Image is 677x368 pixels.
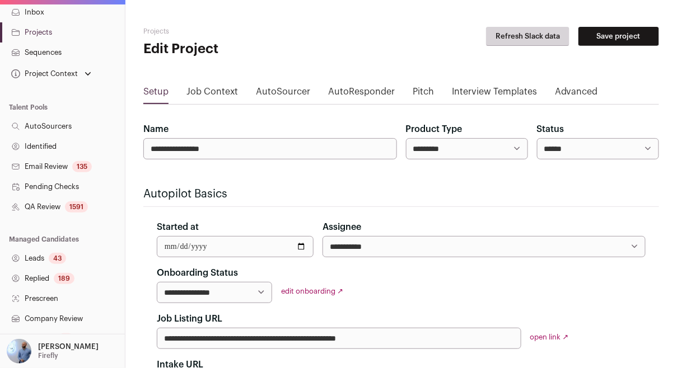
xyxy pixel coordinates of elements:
div: 189 [54,273,74,284]
div: 1591 [65,201,88,213]
label: Job Listing URL [157,312,222,325]
button: Open dropdown [4,339,101,364]
p: [PERSON_NAME] [38,342,99,351]
div: 135 [72,161,92,172]
button: Refresh Slack data [486,27,569,46]
label: Product Type [406,122,463,136]
a: open link ↗ [530,333,569,341]
label: Name [143,122,169,136]
a: Advanced [555,85,598,103]
div: 43 [49,253,66,264]
p: Firefly [38,351,58,360]
h2: Autopilot Basics [143,186,659,202]
a: edit onboarding ↗ [281,287,343,295]
label: Assignee [323,220,361,234]
label: Onboarding Status [157,266,238,280]
label: Started at [157,220,199,234]
a: AutoResponder [328,85,395,103]
a: AutoSourcer [256,85,310,103]
h2: Projects [143,27,315,36]
label: Status [537,122,564,136]
button: Open dropdown [9,66,94,82]
a: Setup [143,85,169,103]
a: Job Context [186,85,238,103]
a: Pitch [413,85,434,103]
a: Interview Templates [452,85,537,103]
h1: Edit Project [143,40,315,58]
button: Save project [578,27,659,46]
div: Project Context [9,69,78,78]
img: 97332-medium_jpg [7,339,31,364]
